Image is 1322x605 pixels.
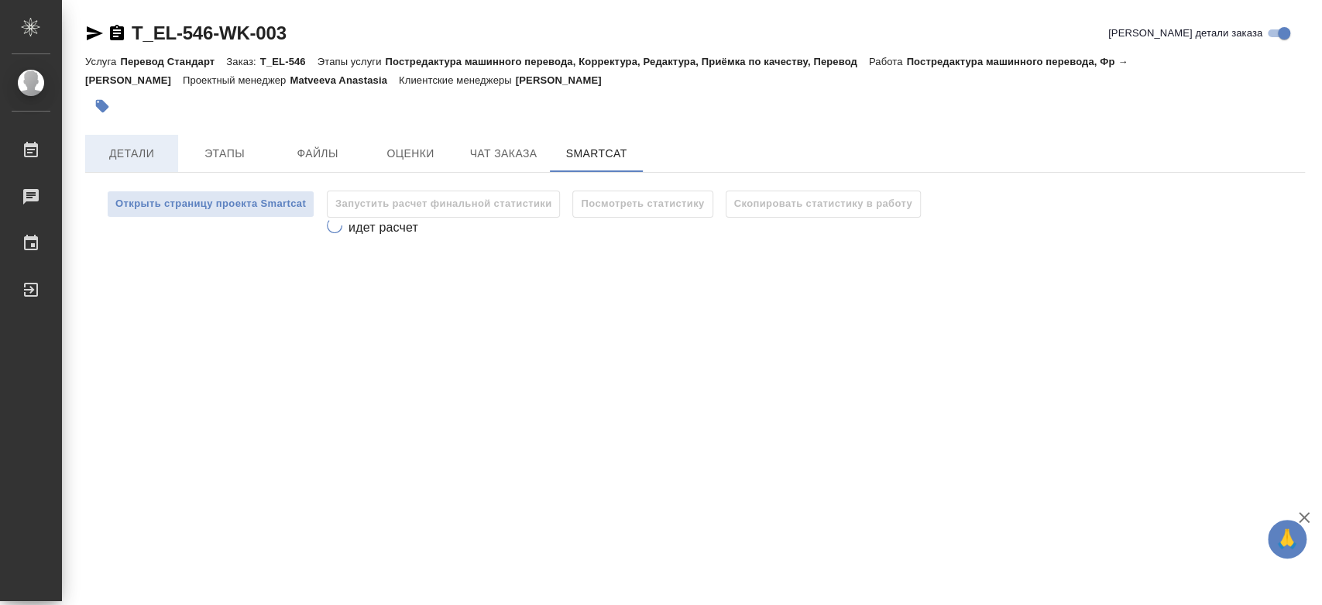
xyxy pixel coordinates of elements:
[120,56,226,67] p: Перевод Стандарт
[869,56,907,67] p: Работа
[107,191,314,218] button: Открыть страницу проекта Smartcat
[108,24,126,43] button: Скопировать ссылку
[559,144,634,163] span: SmartCat
[373,144,448,163] span: Оценки
[226,56,259,67] p: Заказ:
[290,74,399,86] p: Matveeva Anastasia
[726,197,921,210] span: Идет расчет финальной статистики
[572,197,713,210] span: Идет расчет финальной статистики
[318,56,386,67] p: Этапы услуги
[94,144,169,163] span: Детали
[1108,26,1262,41] span: [PERSON_NAME] детали заказа
[280,144,355,163] span: Файлы
[187,144,262,163] span: Этапы
[1268,520,1307,559] button: 🙏
[132,22,287,43] a: T_EL-546-WK-003
[516,74,613,86] p: [PERSON_NAME]
[399,74,516,86] p: Клиентские менеджеры
[85,56,120,67] p: Услуга
[466,144,541,163] span: Чат заказа
[183,74,290,86] p: Проектный менеджер
[85,24,104,43] button: Скопировать ссылку для ЯМессенджера
[327,191,560,239] div: Обновление
[1274,523,1300,555] span: 🙏
[385,56,868,67] p: Постредактура машинного перевода, Корректура, Редактура, Приёмка по качеству, Перевод
[260,56,318,67] p: T_EL-546
[85,89,119,123] button: Добавить тэг
[345,215,421,240] div: идет расчет
[115,195,306,213] span: Открыть страницу проекта Smartcat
